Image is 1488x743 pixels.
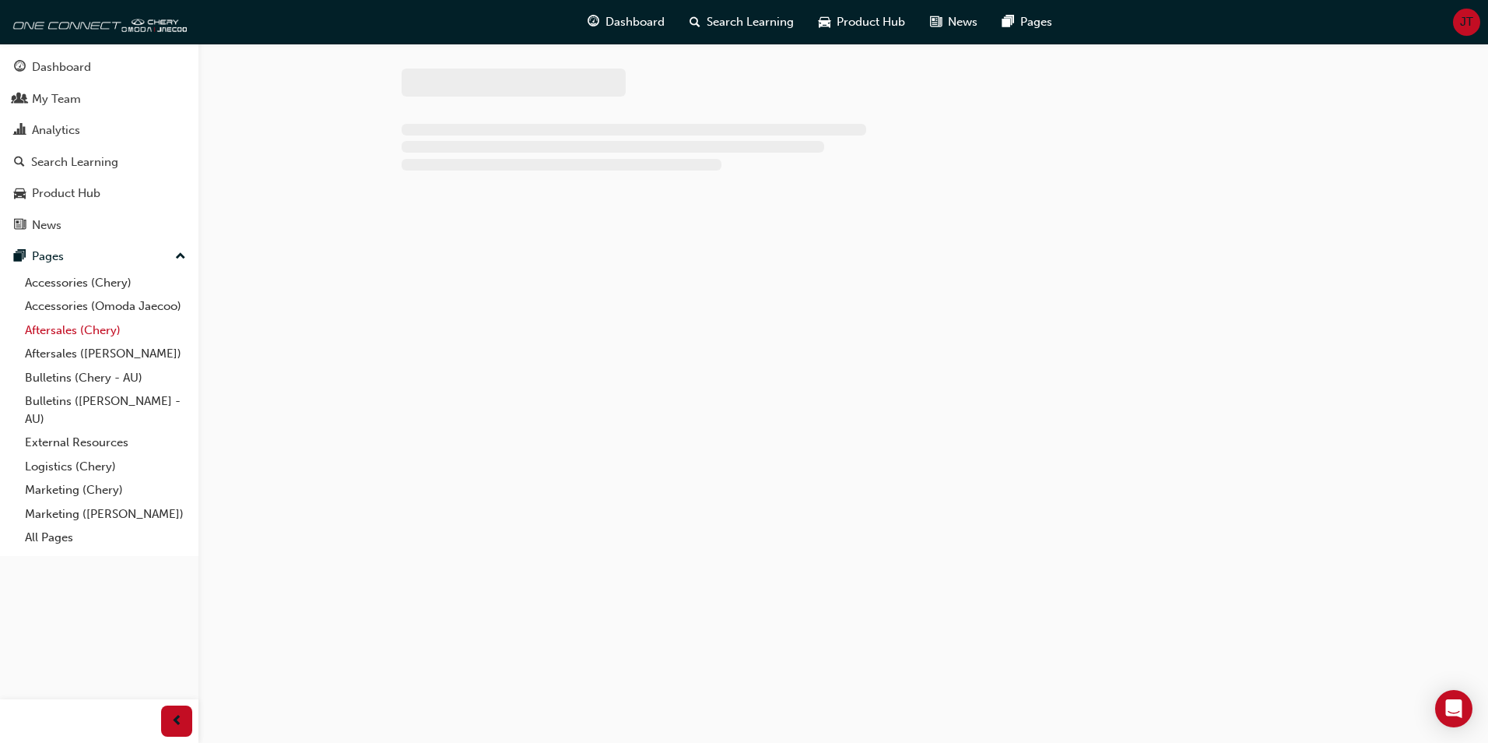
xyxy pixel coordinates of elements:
span: people-icon [14,93,26,107]
span: chart-icon [14,124,26,138]
a: search-iconSearch Learning [677,6,806,38]
button: Pages [6,242,192,271]
a: pages-iconPages [990,6,1065,38]
span: car-icon [14,187,26,201]
span: Product Hub [837,13,905,31]
span: News [948,13,977,31]
div: Search Learning [31,153,118,171]
span: news-icon [930,12,942,32]
a: Marketing ([PERSON_NAME]) [19,502,192,526]
span: up-icon [175,247,186,267]
a: guage-iconDashboard [575,6,677,38]
span: car-icon [819,12,830,32]
div: Open Intercom Messenger [1435,690,1472,727]
img: oneconnect [8,6,187,37]
span: search-icon [690,12,700,32]
a: News [6,211,192,240]
a: Dashboard [6,53,192,82]
span: pages-icon [14,250,26,264]
div: My Team [32,90,81,108]
div: Product Hub [32,185,100,202]
a: Aftersales ([PERSON_NAME]) [19,342,192,366]
span: Pages [1020,13,1052,31]
a: Logistics (Chery) [19,455,192,479]
a: External Resources [19,431,192,455]
a: Accessories (Chery) [19,271,192,295]
span: Dashboard [605,13,665,31]
span: JT [1460,13,1473,31]
a: news-iconNews [918,6,990,38]
a: Marketing (Chery) [19,478,192,502]
button: DashboardMy TeamAnalyticsSearch LearningProduct HubNews [6,50,192,242]
div: Dashboard [32,58,91,76]
a: My Team [6,85,192,114]
span: news-icon [14,219,26,233]
a: Bulletins ([PERSON_NAME] - AU) [19,389,192,431]
span: Search Learning [707,13,794,31]
div: Analytics [32,121,80,139]
div: Pages [32,248,64,266]
span: prev-icon [171,712,183,731]
a: Bulletins (Chery - AU) [19,366,192,390]
a: car-iconProduct Hub [806,6,918,38]
span: guage-icon [14,61,26,75]
button: JT [1453,9,1480,36]
div: News [32,217,61,234]
a: Analytics [6,116,192,145]
a: Product Hub [6,179,192,208]
a: All Pages [19,526,192,550]
a: Aftersales (Chery) [19,319,192,343]
span: pages-icon [1002,12,1014,32]
span: guage-icon [588,12,599,32]
a: Accessories (Omoda Jaecoo) [19,294,192,319]
a: Search Learning [6,148,192,177]
span: search-icon [14,156,25,170]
